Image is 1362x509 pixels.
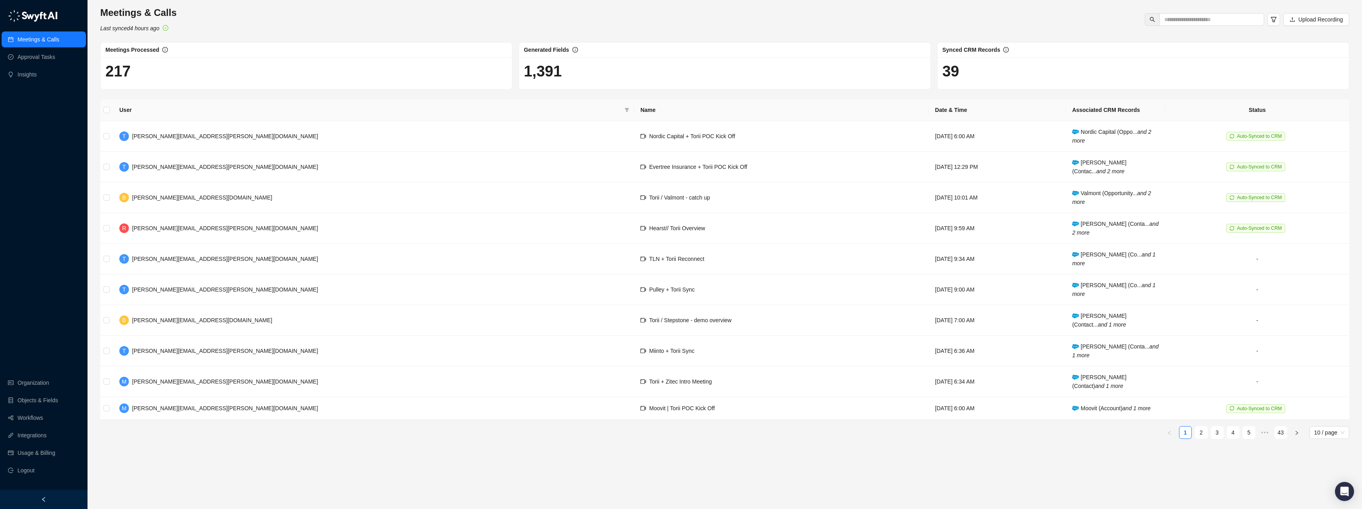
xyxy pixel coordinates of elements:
span: logout [8,468,14,473]
a: Approval Tasks [18,49,55,65]
span: sync [1230,226,1234,231]
span: search [1150,17,1155,22]
li: 5 [1243,426,1255,439]
span: check-circle [163,25,168,31]
a: Objects & Fields [18,392,58,408]
i: and 1 more [1072,343,1158,358]
span: T [123,132,126,141]
span: filter [623,104,631,116]
span: video-camera [640,348,646,354]
li: 2 [1195,426,1208,439]
span: T [123,254,126,263]
span: filter [1271,16,1277,23]
span: [PERSON_NAME] (Contact... [1072,313,1127,328]
span: Pulley + Torii Sync [649,286,695,293]
th: Associated CRM Records [1066,99,1165,121]
a: 3 [1211,427,1223,439]
span: T [123,162,126,171]
span: video-camera [640,225,646,231]
a: Organization [18,375,49,391]
span: Nordic Capital (Oppo... [1072,129,1151,144]
span: [PERSON_NAME] (Contac... [1072,159,1127,174]
a: 1 [1179,427,1191,439]
span: Auto-Synced to CRM [1237,164,1282,170]
span: Torii / Stepstone - demo overview [649,317,732,323]
span: [PERSON_NAME] (Co... [1072,251,1156,266]
i: and 2 more [1072,221,1158,236]
td: - [1165,244,1349,274]
span: video-camera [640,195,646,200]
span: Evertree Insurance + Torii POC Kick Off [649,164,747,170]
span: right [1294,431,1299,435]
a: 4 [1227,427,1239,439]
li: Next Page [1290,426,1303,439]
h1: 217 [105,62,507,80]
span: sync [1230,164,1234,169]
span: [PERSON_NAME][EMAIL_ADDRESS][PERSON_NAME][DOMAIN_NAME] [132,405,318,411]
span: video-camera [640,287,646,292]
span: video-camera [640,256,646,262]
span: filter [625,108,629,112]
span: [PERSON_NAME] (Conta... [1072,221,1158,236]
span: Moovit | Torii POC Kick Off [649,405,715,411]
span: [PERSON_NAME][EMAIL_ADDRESS][PERSON_NAME][DOMAIN_NAME] [132,286,318,293]
span: Miinto + Torii Sync [649,348,695,354]
span: Valmont (Opportunity... [1072,190,1151,205]
th: Name [634,99,929,121]
i: and 2 more [1072,190,1151,205]
div: Page Size [1309,426,1349,439]
td: - [1165,366,1349,397]
td: [DATE] 9:59 AM [929,213,1066,244]
span: Generated Fields [524,47,569,53]
td: [DATE] 9:34 AM [929,244,1066,274]
a: 43 [1275,427,1287,439]
i: and 2 more [1072,129,1151,144]
span: Auto-Synced to CRM [1237,195,1282,200]
a: 2 [1195,427,1207,439]
h1: 39 [942,62,1344,80]
span: [PERSON_NAME][EMAIL_ADDRESS][PERSON_NAME][DOMAIN_NAME] [132,348,318,354]
li: Next 5 Pages [1259,426,1271,439]
span: T [123,285,126,294]
td: [DATE] 6:34 AM [929,366,1066,397]
span: left [41,497,47,502]
td: - [1165,305,1349,336]
li: 3 [1211,426,1224,439]
span: video-camera [640,164,646,170]
li: 1 [1179,426,1192,439]
span: [PERSON_NAME][EMAIL_ADDRESS][PERSON_NAME][DOMAIN_NAME] [132,378,318,385]
span: [PERSON_NAME] (Co... [1072,282,1156,297]
span: upload [1290,17,1295,22]
span: sync [1230,406,1234,411]
th: Date & Time [929,99,1066,121]
span: sync [1230,134,1234,139]
td: [DATE] 6:00 AM [929,121,1066,152]
i: and 2 more [1096,168,1125,174]
span: Hearst// Torii Overview [649,225,705,231]
a: Workflows [18,410,43,426]
span: 10 / page [1314,427,1344,439]
span: [PERSON_NAME][EMAIL_ADDRESS][DOMAIN_NAME] [132,317,272,323]
i: and 1 more [1095,383,1123,389]
span: video-camera [640,317,646,323]
button: right [1290,426,1303,439]
span: Synced CRM Records [942,47,1000,53]
a: Integrations [18,427,47,443]
span: left [1167,431,1172,435]
span: M [122,377,126,386]
span: video-camera [640,405,646,411]
span: [PERSON_NAME][EMAIL_ADDRESS][DOMAIN_NAME] [132,194,272,201]
th: Status [1165,99,1349,121]
span: R [122,224,126,233]
img: logo-05li4sbe.png [8,10,58,22]
i: and 1 more [1072,282,1156,297]
span: [PERSON_NAME][EMAIL_ADDRESS][PERSON_NAME][DOMAIN_NAME] [132,225,318,231]
span: Upload Recording [1298,15,1343,24]
a: 5 [1243,427,1255,439]
td: [DATE] 6:36 AM [929,336,1066,366]
span: Auto-Synced to CRM [1237,133,1282,139]
a: Meetings & Calls [18,31,59,47]
span: info-circle [162,47,168,53]
i: Last synced 4 hours ago [100,25,160,31]
span: ••• [1259,426,1271,439]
